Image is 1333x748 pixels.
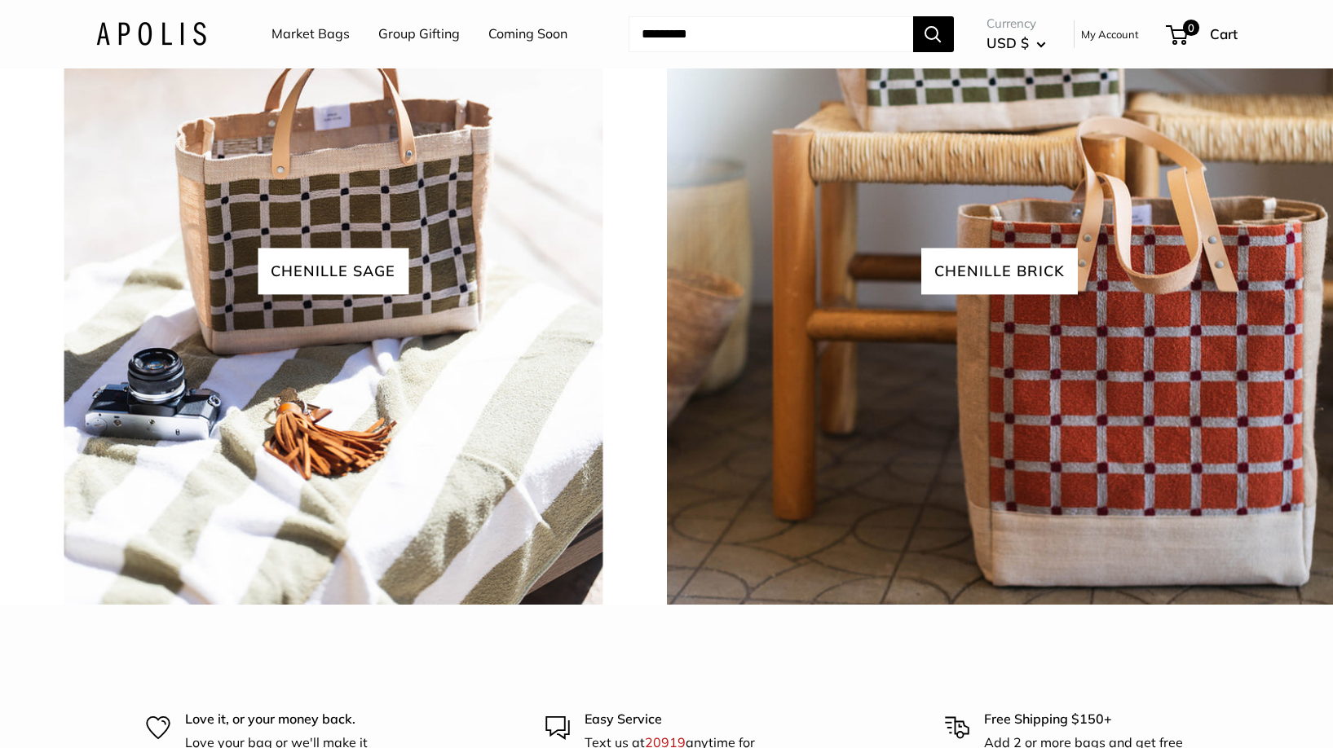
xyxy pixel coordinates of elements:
[987,12,1046,35] span: Currency
[1081,24,1139,44] a: My Account
[1167,21,1238,47] a: 0 Cart
[271,22,350,46] a: Market Bags
[921,248,1078,294] span: chenille brick
[185,709,389,730] p: Love it, or your money back.
[1210,25,1238,42] span: Cart
[96,22,206,46] img: Apolis
[258,248,408,294] span: Chenille sage
[984,709,1188,730] p: Free Shipping $150+
[987,34,1029,51] span: USD $
[1182,20,1198,36] span: 0
[913,16,954,52] button: Search
[987,30,1046,56] button: USD $
[629,16,913,52] input: Search...
[488,22,567,46] a: Coming Soon
[585,709,788,730] p: Easy Service
[378,22,460,46] a: Group Gifting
